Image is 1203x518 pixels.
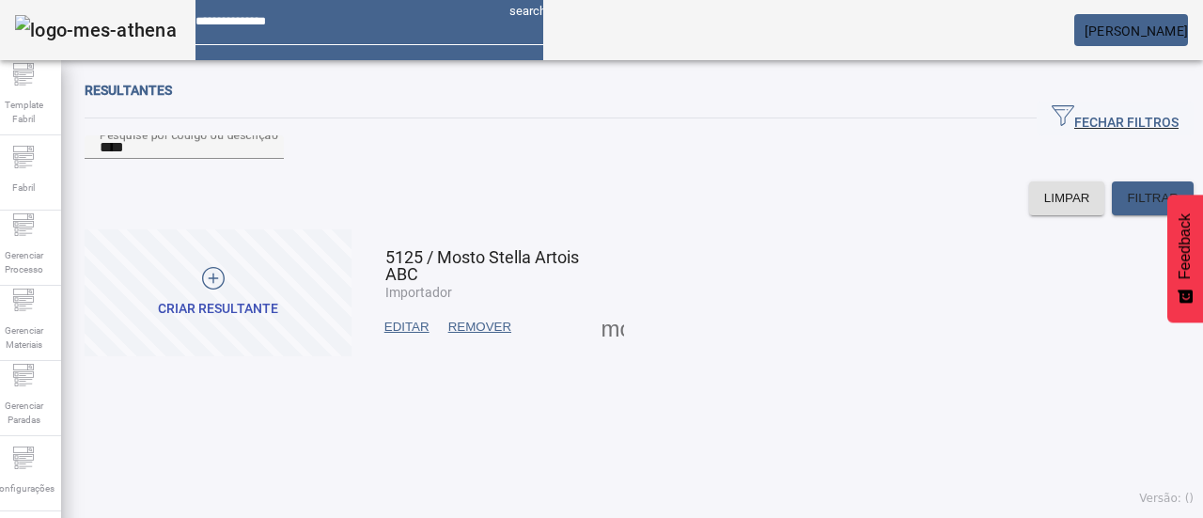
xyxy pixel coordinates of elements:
[375,310,439,344] button: EDITAR
[448,318,511,337] span: REMOVER
[15,15,177,45] img: logo-mes-athena
[85,229,352,356] button: CRIAR RESULTANTE
[1044,189,1090,208] span: LIMPAR
[385,247,579,284] span: 5125 / Mosto Stella Artois ABC
[1029,181,1105,215] button: LIMPAR
[1112,181,1194,215] button: FILTRAR
[1139,492,1194,505] span: Versão: ()
[1177,213,1194,279] span: Feedback
[1052,104,1179,133] span: FECHAR FILTROS
[384,318,430,337] span: EDITAR
[596,310,630,344] button: Mais
[85,83,172,98] span: Resultantes
[100,128,278,141] mat-label: Pesquise por código ou descrição
[1167,195,1203,322] button: Feedback - Mostrar pesquisa
[1127,189,1179,208] span: FILTRAR
[1037,102,1194,135] button: FECHAR FILTROS
[439,310,521,344] button: REMOVER
[7,175,40,200] span: Fabril
[1085,24,1188,39] span: [PERSON_NAME]
[158,300,278,319] div: CRIAR RESULTANTE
